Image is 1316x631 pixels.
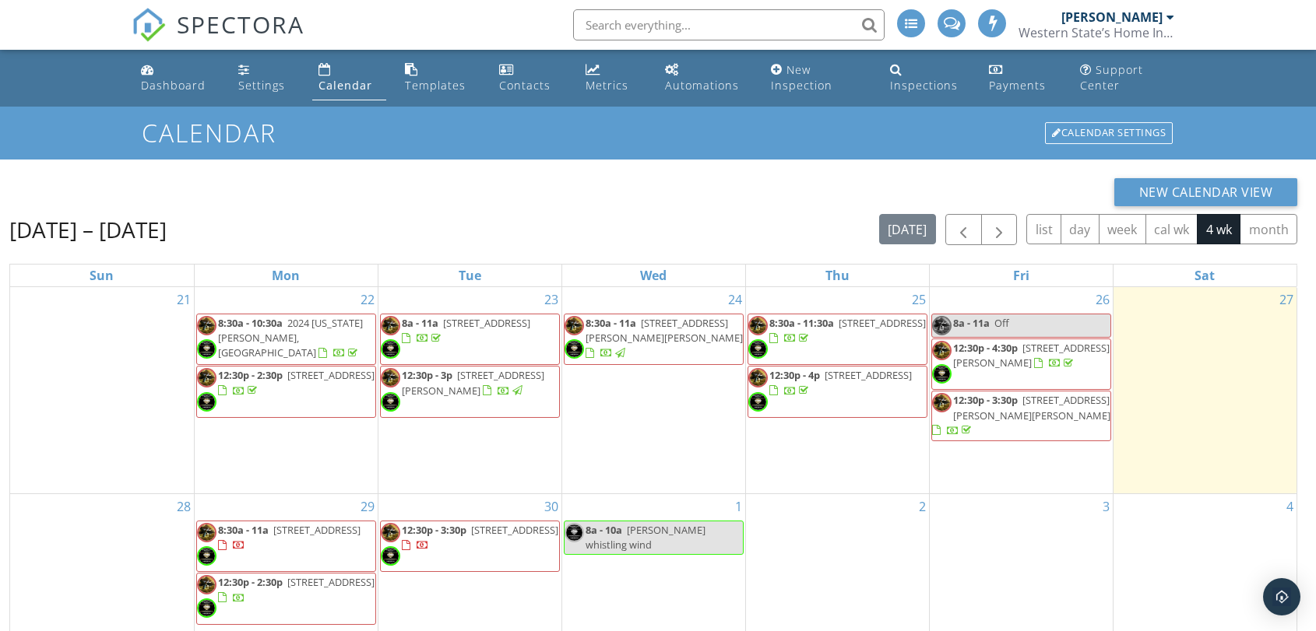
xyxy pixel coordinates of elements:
a: Payments [983,56,1061,100]
button: month [1240,214,1297,244]
a: New Inspection [765,56,871,100]
a: Friday [1010,265,1033,286]
img: img_5820.png [565,339,584,359]
span: 2024 [US_STATE][PERSON_NAME], [GEOGRAPHIC_DATA] [218,316,363,359]
span: 12:30p - 2:30p [218,368,283,382]
img: img_5820.png [565,523,584,542]
div: Dashboard [141,78,206,93]
span: Off [994,316,1009,330]
div: Open Intercom Messenger [1263,578,1300,615]
button: list [1026,214,1061,244]
a: 12:30p - 2:30p [STREET_ADDRESS] [196,573,376,624]
div: Western State’s Home Inspections LLC [1019,25,1174,40]
span: 8a - 10a [586,523,622,537]
div: Templates [405,78,466,93]
img: img4211c.jpg [197,368,216,387]
a: Calendar [312,56,387,100]
button: week [1099,214,1146,244]
span: 8a - 11a [953,316,990,330]
a: 12:30p - 3:30p [STREET_ADDRESS] [380,521,560,572]
a: Go to October 3, 2025 [1100,494,1113,519]
td: Go to September 21, 2025 [10,287,194,493]
a: Settings [232,56,300,100]
td: Go to September 23, 2025 [378,287,561,493]
a: Metrics [579,56,646,100]
a: Wednesday [637,265,670,286]
a: 12:30p - 3:30p [STREET_ADDRESS][PERSON_NAME][PERSON_NAME] [931,391,1111,441]
span: 12:30p - 3:30p [953,393,1018,407]
img: img4211c.jpg [197,575,216,594]
span: [STREET_ADDRESS][PERSON_NAME] [402,368,544,397]
img: img4211c.jpg [748,316,768,335]
img: img4211c.jpg [932,316,952,335]
span: 12:30p - 3:30p [402,523,466,537]
a: Go to September 28, 2025 [174,494,194,519]
div: Calendar [318,78,372,93]
img: img4211c.jpg [932,341,952,360]
td: Go to September 26, 2025 [929,287,1113,493]
a: Go to September 29, 2025 [357,494,378,519]
a: 12:30p - 4:30p [STREET_ADDRESS][PERSON_NAME] [931,338,1111,390]
img: img4211c.jpg [197,523,216,542]
span: [STREET_ADDRESS] [839,316,926,330]
span: 8:30a - 11:30a [769,316,834,330]
a: Thursday [822,265,853,286]
div: Automations [665,78,739,93]
img: img_5820.png [381,339,400,359]
span: 8:30a - 11a [218,523,269,537]
a: Monday [269,265,303,286]
a: 8a - 11a [STREET_ADDRESS] [380,314,560,365]
a: Go to October 2, 2025 [916,494,929,519]
div: Settings [238,78,285,93]
a: Go to September 23, 2025 [541,287,561,312]
a: Tuesday [456,265,484,286]
span: [STREET_ADDRESS] [443,316,530,330]
a: Go to September 25, 2025 [909,287,929,312]
span: [STREET_ADDRESS] [273,523,361,537]
div: Metrics [586,78,628,93]
h1: Calendar [142,119,1174,146]
button: [DATE] [879,214,936,244]
a: 8:30a - 11a [STREET_ADDRESS][PERSON_NAME][PERSON_NAME] [564,314,744,365]
a: 8:30a - 11:30a [STREET_ADDRESS] [748,314,927,365]
div: Payments [989,78,1046,93]
img: img4211c.jpg [932,393,952,412]
img: img_5820.png [197,546,216,566]
img: img_5820.png [197,339,216,359]
span: [STREET_ADDRESS] [825,368,912,382]
img: img4211c.jpg [565,316,584,335]
a: Go to September 26, 2025 [1093,287,1113,312]
img: The Best Home Inspection Software - Spectora [132,8,166,42]
a: Inspections [884,56,971,100]
td: Go to September 25, 2025 [745,287,929,493]
a: 12:30p - 2:30p [STREET_ADDRESS] [218,575,375,604]
span: [STREET_ADDRESS][PERSON_NAME][PERSON_NAME] [953,393,1110,422]
div: Calendar Settings [1045,122,1173,144]
span: SPECTORA [177,8,304,40]
a: Sunday [86,265,117,286]
a: Go to September 22, 2025 [357,287,378,312]
a: Go to October 1, 2025 [732,494,745,519]
a: 8:30a - 11:30a [STREET_ADDRESS] [769,316,926,345]
a: 12:30p - 3:30p [STREET_ADDRESS] [402,523,558,552]
span: 8:30a - 11a [586,316,636,330]
span: [STREET_ADDRESS][PERSON_NAME][PERSON_NAME] [586,316,743,345]
button: Previous [945,214,982,246]
img: img4211c.jpg [197,316,216,335]
img: img_5820.png [748,392,768,412]
input: Search everything... [573,9,885,40]
a: 8:30a - 10:30a 2024 [US_STATE][PERSON_NAME], [GEOGRAPHIC_DATA] [218,316,363,359]
a: 8:30a - 11a [STREET_ADDRESS] [218,523,361,552]
span: 8a - 11a [402,316,438,330]
a: Saturday [1191,265,1218,286]
a: 12:30p - 2:30p [STREET_ADDRESS] [218,368,375,397]
span: [STREET_ADDRESS] [471,523,558,537]
a: Go to September 21, 2025 [174,287,194,312]
div: [PERSON_NAME] [1061,9,1163,25]
span: 12:30p - 4p [769,368,820,382]
a: Templates [399,56,480,100]
td: Go to September 24, 2025 [561,287,745,493]
button: Next [981,214,1018,246]
h2: [DATE] – [DATE] [9,214,167,245]
a: Go to September 24, 2025 [725,287,745,312]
